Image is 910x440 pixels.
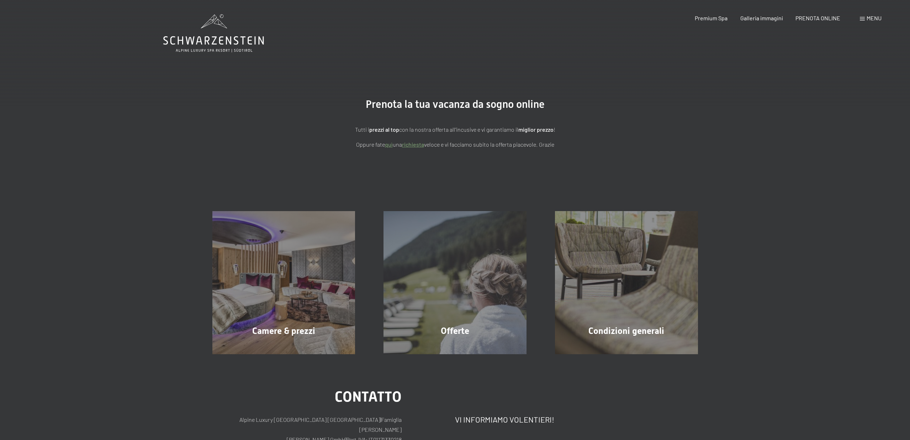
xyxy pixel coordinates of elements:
[277,125,633,134] p: Tutti i con la nostra offerta all'incusive e vi garantiamo il !
[335,388,402,405] span: Contatto
[366,98,545,110] span: Prenota la tua vacanza da sogno online
[402,141,424,148] a: richiesta
[277,140,633,149] p: Oppure fate una veloce e vi facciamo subito la offerta piacevole. Grazie
[518,126,554,133] strong: miglior prezzo
[441,326,469,336] span: Offerte
[369,211,541,354] a: Vacanze in Trentino Alto Adige all'Hotel Schwarzenstein Offerte
[541,211,712,354] a: Vacanze in Trentino Alto Adige all'Hotel Schwarzenstein Condizioni generali
[588,326,664,336] span: Condizioni generali
[740,15,783,21] a: Galleria immagini
[867,15,882,21] span: Menu
[385,141,393,148] a: quì
[198,211,370,354] a: Vacanze in Trentino Alto Adige all'Hotel Schwarzenstein Camere & prezzi
[455,415,554,424] span: Vi informiamo volentieri!
[252,326,315,336] span: Camere & prezzi
[380,416,381,423] span: |
[695,15,728,21] a: Premium Spa
[369,126,399,133] strong: prezzi al top
[795,15,840,21] a: PRENOTA ONLINE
